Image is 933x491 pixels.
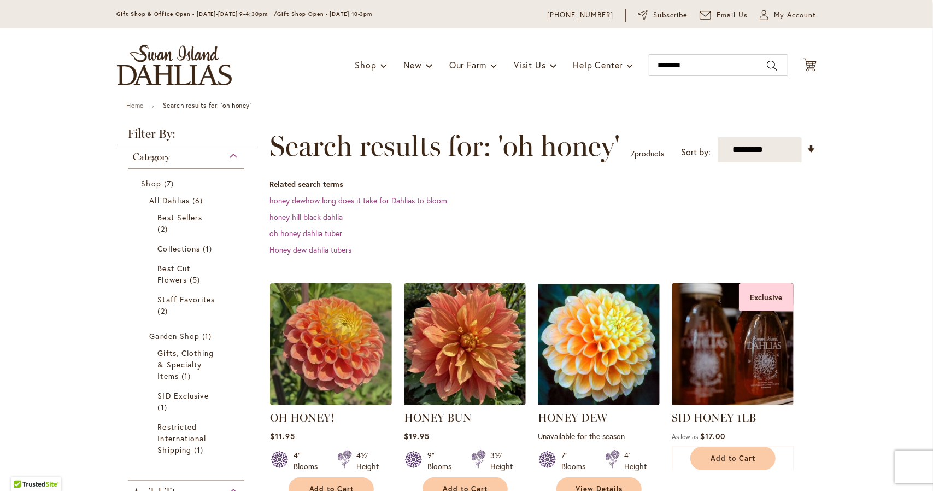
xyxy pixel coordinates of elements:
[700,10,748,21] a: Email Us
[158,305,171,317] span: 2
[158,212,218,235] a: Best Sellers
[514,59,545,71] span: Visit Us
[158,401,170,413] span: 1
[194,444,206,455] span: 1
[192,195,206,206] span: 6
[181,370,193,382] span: 1
[538,283,660,405] img: Honey Dew
[538,411,607,424] a: HONEY DEW
[164,178,177,189] span: 7
[269,130,620,162] span: Search results for: 'oh honey'
[711,454,756,463] span: Add to Cart
[158,422,207,455] span: Restricted International Shipping
[449,59,486,71] span: Our Farm
[277,10,372,17] span: Gift Shop Open - [DATE] 10-3pm
[158,294,218,317] a: Staff Favorites
[404,397,526,407] a: Honey Bun
[760,10,817,21] button: My Account
[117,45,232,85] a: store logo
[142,178,161,189] span: Shop
[158,347,218,382] a: Gifts, Clothing &amp; Specialty Items
[682,142,711,162] label: Sort by:
[150,195,190,206] span: All Dahlias
[158,390,218,413] a: SID Exclusive
[538,397,660,407] a: Honey Dew
[150,195,226,206] a: All Dahlias
[672,432,698,441] span: As low as
[638,10,688,21] a: Subscribe
[158,421,218,455] a: Restricted International Shipping
[163,101,251,109] strong: Search results for: 'oh honey'
[561,450,592,472] div: 7" Blooms
[653,10,688,21] span: Subscribe
[631,148,635,159] span: 7
[158,263,190,285] span: Best Cut Flowers
[690,447,776,470] button: Add to Cart
[142,178,234,189] a: Shop
[270,431,295,441] span: $11.95
[127,101,144,109] a: Home
[158,223,171,235] span: 2
[631,145,664,162] p: products
[573,59,623,71] span: Help Center
[404,431,430,441] span: $19.95
[294,450,324,472] div: 4" Blooms
[158,348,214,381] span: Gifts, Clothing & Specialty Items
[739,283,794,311] div: Exclusive
[203,243,215,254] span: 1
[270,397,392,407] a: Oh Honey!
[158,390,209,401] span: SID Exclusive
[8,452,39,483] iframe: Launch Accessibility Center
[717,10,748,21] span: Email Us
[133,151,171,163] span: Category
[774,10,817,21] span: My Account
[269,195,447,206] a: honey dewhow long does it take for Dahlias to bloom
[547,10,613,21] a: [PHONE_NUMBER]
[490,450,513,472] div: 3½' Height
[158,294,215,305] span: Staff Favorites
[270,411,334,424] a: OH HONEY!
[404,283,526,405] img: Honey Bun
[624,450,647,472] div: 4' Height
[150,331,200,341] span: Garden Shop
[158,243,201,254] span: Collections
[269,228,342,238] a: oh honey dahlia tuber
[190,274,203,285] span: 5
[672,397,794,407] a: SID HONEY 1LB Exclusive
[117,128,256,145] strong: Filter By:
[158,212,203,223] span: Best Sellers
[202,330,214,342] span: 1
[269,179,817,190] dt: Related search terms
[672,283,794,405] img: SID HONEY 1LB
[404,411,472,424] a: HONEY BUN
[538,431,660,441] p: Unavailable for the season
[700,431,725,441] span: $17.00
[150,330,226,342] a: Garden Shop
[427,450,458,472] div: 9" Blooms
[403,59,421,71] span: New
[355,59,376,71] span: Shop
[158,262,218,285] a: Best Cut Flowers
[356,450,379,472] div: 4½' Height
[117,10,278,17] span: Gift Shop & Office Open - [DATE]-[DATE] 9-4:30pm /
[672,411,756,424] a: SID HONEY 1LB
[158,243,218,254] a: Collections
[269,244,351,255] a: Honey dew dahlia tubers
[270,283,392,405] img: Oh Honey!
[269,212,343,222] a: honey hill black dahlia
